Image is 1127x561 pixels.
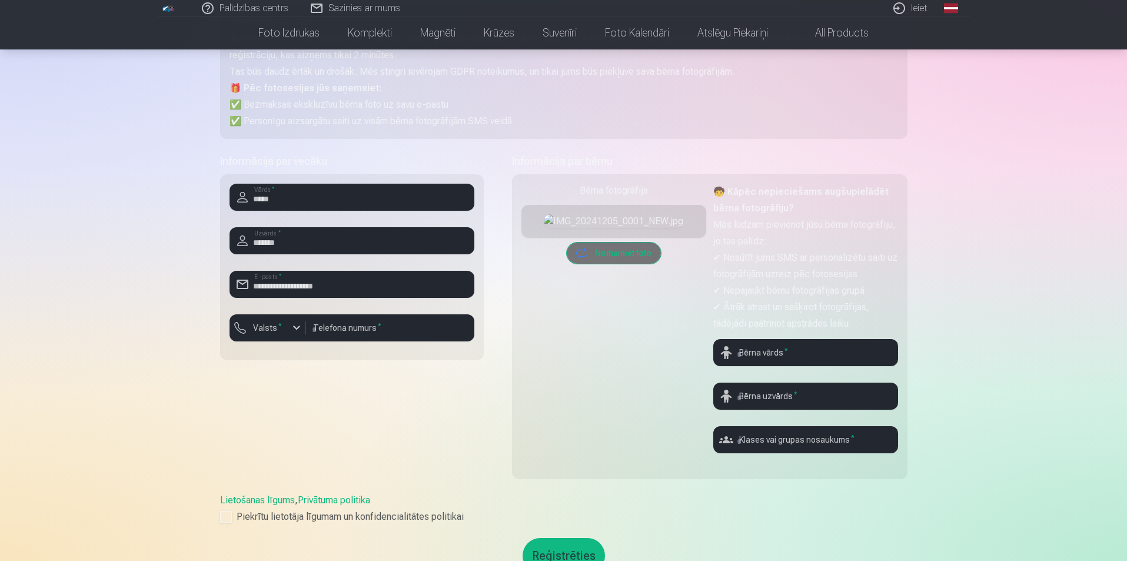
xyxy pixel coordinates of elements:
label: Valsts [248,322,287,334]
a: Lietošanas līgums [220,494,295,506]
p: ✔ Nepajaukt bērnu fotogrāfijas grupā [713,283,898,299]
a: Atslēgu piekariņi [683,16,782,49]
strong: 🎁 Pēc fotosesijas jūs saņemsiet: [230,82,381,94]
a: Komplekti [334,16,406,49]
p: ✔ Nosūtīt jums SMS ar personalizētu saiti uz fotogrāfijām uzreiz pēc fotosesijas [713,250,898,283]
label: Piekrītu lietotāja līgumam un konfidencialitātes politikai [220,510,907,524]
p: ✅ Bezmaksas ekskluzīvu bērna foto uz savu e-pastu [230,97,898,113]
h5: Informācija par bērnu [512,153,907,170]
a: All products [782,16,883,49]
button: Nomainiet foto [567,243,661,264]
a: Foto kalendāri [591,16,683,49]
p: Mēs lūdzam pievienot jūsu bērna fotogrāfiju, jo tas palīdz: [713,217,898,250]
p: ✅ Personīgu aizsargātu saiti uz visām bērna fotogrāfijām SMS veidā [230,113,898,130]
h5: Informācija par vecāku [220,153,484,170]
p: Tas būs daudz ērtāk un drošāk. Mēs stingri ievērojam GDPR noteikumus, un tikai jums būs piekļuve ... [230,64,898,80]
a: Privātuma politika [298,494,370,506]
a: Foto izdrukas [244,16,334,49]
strong: 🧒 Kāpēc nepieciešams augšupielādēt bērna fotogrāfiju? [713,186,889,214]
img: IMG_20241205_0001_NEW.jpg [544,214,683,228]
button: Valsts* [230,314,306,341]
a: Magnēti [406,16,470,49]
img: /fa1 [162,5,175,12]
p: ✔ Ātrāk atrast un sašķirot fotogrāfijas, tādējādi paātrinot apstrādes laiku [713,299,898,332]
a: Suvenīri [528,16,591,49]
div: , [220,493,907,524]
a: Krūzes [470,16,528,49]
div: Bērna fotogrāfija [521,184,706,198]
